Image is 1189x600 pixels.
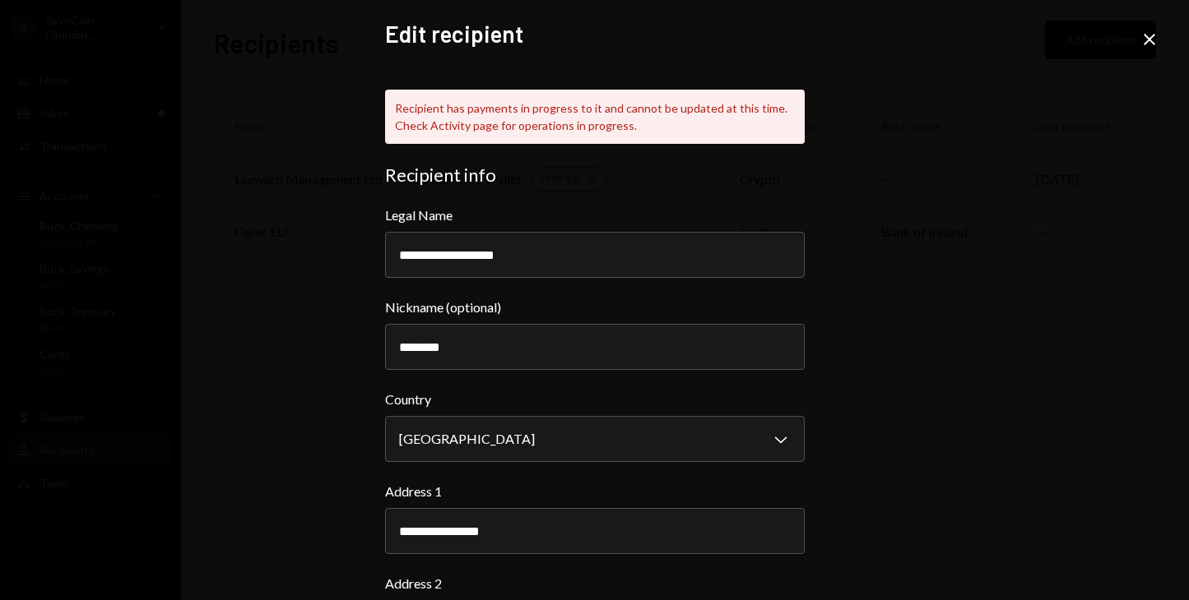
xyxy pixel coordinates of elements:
label: Nickname (optional) [385,298,805,317]
label: Country [385,390,805,409]
div: Recipient info [385,164,805,187]
h2: Edit recipient [385,18,805,50]
label: Address 1 [385,482,805,501]
div: Recipient has payments in progress to it and cannot be updated at this time. Check Activity page ... [385,90,805,144]
button: Country [385,416,805,462]
label: Address 2 [385,574,805,593]
label: Legal Name [385,205,805,225]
